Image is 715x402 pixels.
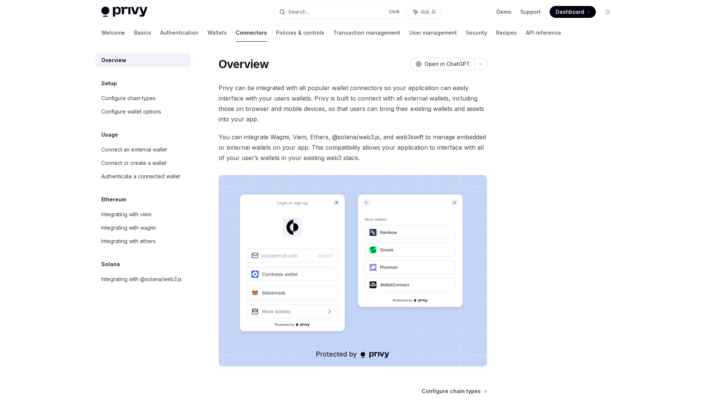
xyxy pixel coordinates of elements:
[408,5,441,19] button: Ask AI
[101,260,120,269] h5: Solana
[101,275,182,284] div: Integrating with @solana/web3.js
[556,8,584,16] span: Dashboard
[101,195,126,204] h5: Ethereum
[288,7,309,16] div: Search...
[219,175,487,367] img: Connectors3
[95,156,191,170] a: Connect or create a wallet
[95,105,191,118] a: Configure wallet options
[421,8,436,16] span: Ask AI
[95,208,191,221] a: Integrating with viem
[219,83,487,124] span: Privy can be integrated with all popular wallet connectors so your application can easily interfa...
[422,387,481,395] span: Configure chain types
[550,6,596,18] a: Dashboard
[95,143,191,156] a: Connect an external wallet
[95,54,191,67] a: Overview
[236,24,267,42] a: Connectors
[411,58,474,70] button: Open in ChatGPT
[95,272,191,286] a: Integrating with @solana/web3.js
[101,172,180,181] div: Authenticate a connected wallet
[219,132,487,163] span: You can integrate Wagmi, Viem, Ethers, @solana/web3.js, and web3swift to manage embedded or exter...
[409,24,457,42] a: User management
[134,24,151,42] a: Basics
[496,8,511,16] a: Demo
[389,9,400,15] span: Ctrl K
[101,7,147,17] img: light logo
[101,223,156,232] div: Integrating with wagmi
[95,221,191,234] a: Integrating with wagmi
[101,107,161,116] div: Configure wallet options
[160,24,198,42] a: Authentication
[602,6,614,18] button: Toggle dark mode
[496,24,517,42] a: Recipes
[101,145,167,154] div: Connect an external wallet
[333,24,400,42] a: Transaction management
[274,5,404,19] button: Search...CtrlK
[520,8,541,16] a: Support
[101,237,156,246] div: Integrating with ethers
[95,234,191,248] a: Integrating with ethers
[526,24,561,42] a: API reference
[95,92,191,105] a: Configure chain types
[466,24,487,42] a: Security
[219,57,269,71] h1: Overview
[425,60,470,68] span: Open in ChatGPT
[95,170,191,183] a: Authenticate a connected wallet
[101,24,125,42] a: Welcome
[101,159,166,167] div: Connect or create a wallet
[101,94,156,103] div: Configure chain types
[276,24,324,42] a: Policies & controls
[422,387,486,395] a: Configure chain types
[207,24,227,42] a: Wallets
[101,210,152,219] div: Integrating with viem
[101,56,126,65] div: Overview
[101,79,117,88] h5: Setup
[101,130,118,139] h5: Usage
